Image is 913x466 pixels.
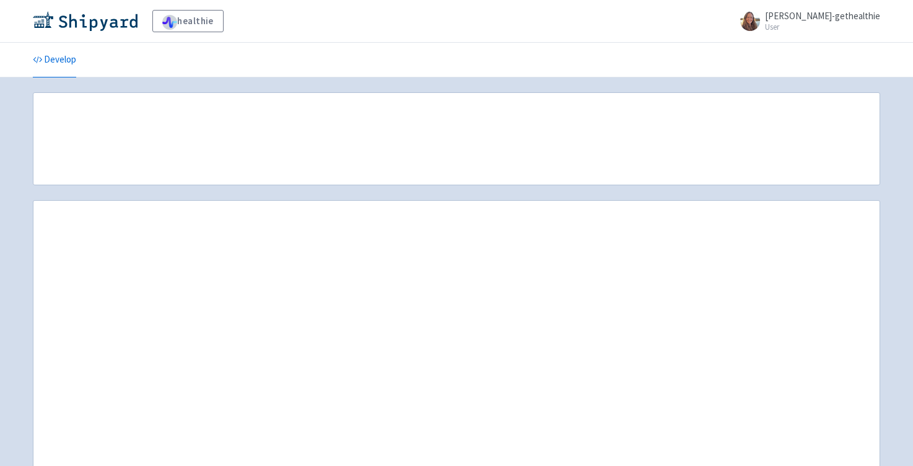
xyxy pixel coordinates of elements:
[765,23,880,31] small: User
[152,10,224,32] a: healthie
[33,11,138,31] img: Shipyard logo
[765,10,880,22] span: [PERSON_NAME]-gethealthie
[33,43,76,77] a: Develop
[733,11,880,31] a: [PERSON_NAME]-gethealthie User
